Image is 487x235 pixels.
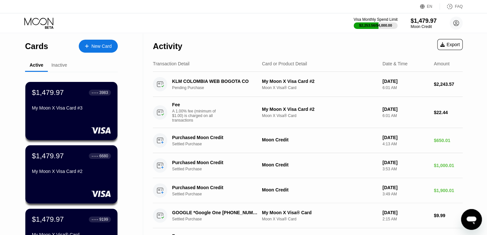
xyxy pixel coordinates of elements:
[262,113,377,118] div: Moon X Visa® Card
[434,188,463,193] div: $1,900.01
[32,105,111,111] div: My Moon X Visa Card #3
[383,185,429,190] div: [DATE]
[383,142,429,146] div: 4:13 AM
[262,85,377,90] div: Moon X Visa® Card
[30,62,43,68] div: Active
[383,210,429,215] div: [DATE]
[262,210,377,215] div: My Moon X Visa® Card
[383,192,429,196] div: 3:49 AM
[383,113,429,118] div: 6:01 AM
[455,4,463,9] div: FAQ
[25,145,117,203] div: $1,479.97● ● ● ●6680My Moon X Visa Card #2
[262,79,377,84] div: My Moon X Visa Card #2
[25,42,48,51] div: Cards
[427,4,432,9] div: EN
[32,215,64,224] div: $1,479.97
[437,39,463,50] div: Export
[172,142,265,146] div: Settled Purchase
[383,217,429,221] div: 2:15 AM
[262,187,377,192] div: Moon Credit
[434,213,463,218] div: $9.99
[172,210,259,215] div: GOOGLE *Google One [PHONE_NUMBER] US
[383,135,429,140] div: [DATE]
[172,160,259,165] div: Purchased Moon Credit
[153,153,463,178] div: Purchased Moon CreditSettled PurchaseMoon Credit[DATE]3:53 AM$1,000.01
[153,97,463,128] div: FeeA 1.00% fee (minimum of $1.00) is charged on all transactionsMy Moon X Visa Card #2Moon X Visa...
[99,217,108,222] div: 9199
[411,18,437,24] div: $1,479.97
[172,79,259,84] div: KLM COLOMBIA WEB BOGOTA CO
[434,138,463,143] div: $650.01
[434,61,449,66] div: Amount
[172,185,259,190] div: Purchased Moon Credit
[153,203,463,228] div: GOOGLE *Google One [PHONE_NUMBER] USSettled PurchaseMy Moon X Visa® CardMoon X Visa® Card[DATE]2:...
[262,217,377,221] div: Moon X Visa® Card
[262,107,377,112] div: My Moon X Visa Card #2
[383,167,429,171] div: 3:53 AM
[359,23,392,27] div: $2,253.56 / $4,000.00
[153,72,463,97] div: KLM COLOMBIA WEB BOGOTA COPending PurchaseMy Moon X Visa Card #2Moon X Visa® Card[DATE]6:01 AM$2,...
[32,152,64,160] div: $1,479.97
[383,85,429,90] div: 6:01 AM
[172,167,265,171] div: Settled Purchase
[383,107,429,112] div: [DATE]
[51,62,67,68] div: Inactive
[32,169,111,174] div: My Moon X Visa Card #2
[91,44,112,49] div: New Card
[172,192,265,196] div: Settled Purchase
[92,92,98,94] div: ● ● ● ●
[172,109,221,123] div: A 1.00% fee (minimum of $1.00) is charged on all transactions
[383,61,408,66] div: Date & Time
[172,217,265,221] div: Settled Purchase
[153,128,463,153] div: Purchased Moon CreditSettled PurchaseMoon Credit[DATE]4:13 AM$650.01
[383,79,429,84] div: [DATE]
[262,137,377,142] div: Moon Credit
[92,218,98,220] div: ● ● ● ●
[25,82,117,140] div: $1,479.97● ● ● ●3983My Moon X Visa Card #3
[79,40,118,53] div: New Card
[172,135,259,140] div: Purchased Moon Credit
[440,3,463,10] div: FAQ
[172,85,265,90] div: Pending Purchase
[461,209,482,230] iframe: Button to launch messaging window
[153,61,189,66] div: Transaction Detail
[32,88,64,97] div: $1,479.97
[383,160,429,165] div: [DATE]
[440,42,460,47] div: Export
[99,90,108,95] div: 3983
[354,17,398,22] div: Visa Monthly Spend Limit
[153,178,463,203] div: Purchased Moon CreditSettled PurchaseMoon Credit[DATE]3:49 AM$1,900.01
[411,18,437,29] div: $1,479.97Moon Credit
[434,82,463,87] div: $2,243.57
[153,42,182,51] div: Activity
[92,155,98,157] div: ● ● ● ●
[262,61,307,66] div: Card or Product Detail
[411,24,437,29] div: Moon Credit
[434,110,463,115] div: $22.44
[354,17,398,29] div: Visa Monthly Spend Limit$2,253.56/$4,000.00
[262,162,377,167] div: Moon Credit
[434,163,463,168] div: $1,000.01
[99,154,108,158] div: 6680
[420,3,440,10] div: EN
[172,102,218,107] div: Fee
